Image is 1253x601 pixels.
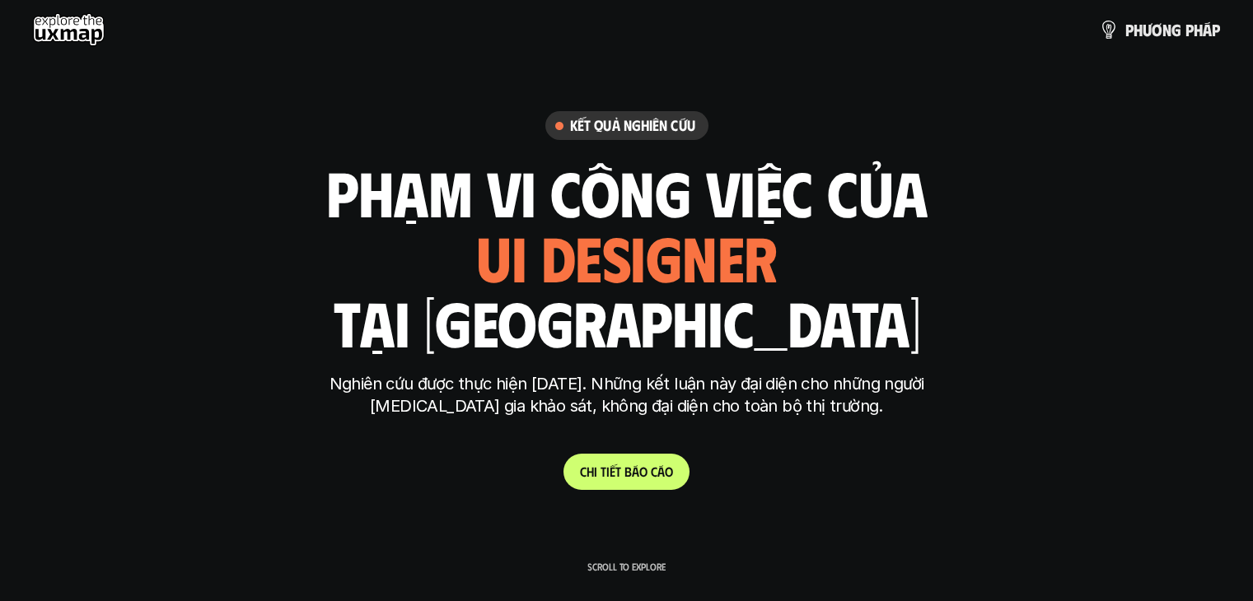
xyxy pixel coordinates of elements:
[580,464,587,479] span: C
[657,464,665,479] span: á
[326,157,928,226] h1: phạm vi công việc của
[1143,21,1152,39] span: ư
[1125,21,1134,39] span: p
[651,464,657,479] span: c
[665,464,673,479] span: o
[1152,21,1162,39] span: ơ
[1134,21,1143,39] span: h
[601,464,606,479] span: t
[1203,21,1212,39] span: á
[1099,13,1220,46] a: phươngpháp
[1194,21,1203,39] span: h
[615,464,621,479] span: t
[606,464,610,479] span: i
[587,464,594,479] span: h
[594,464,597,479] span: i
[563,454,690,490] a: Chitiếtbáocáo
[587,561,666,572] p: Scroll to explore
[610,464,615,479] span: ế
[318,373,936,417] p: Nghiên cứu được thực hiện [DATE]. Những kết luận này đại diện cho những người [MEDICAL_DATA] gia ...
[632,464,639,479] span: á
[1162,21,1171,39] span: n
[624,464,632,479] span: b
[1185,21,1194,39] span: p
[639,464,648,479] span: o
[1212,21,1220,39] span: p
[1171,21,1181,39] span: g
[570,116,695,135] h6: Kết quả nghiên cứu
[333,287,920,356] h1: tại [GEOGRAPHIC_DATA]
